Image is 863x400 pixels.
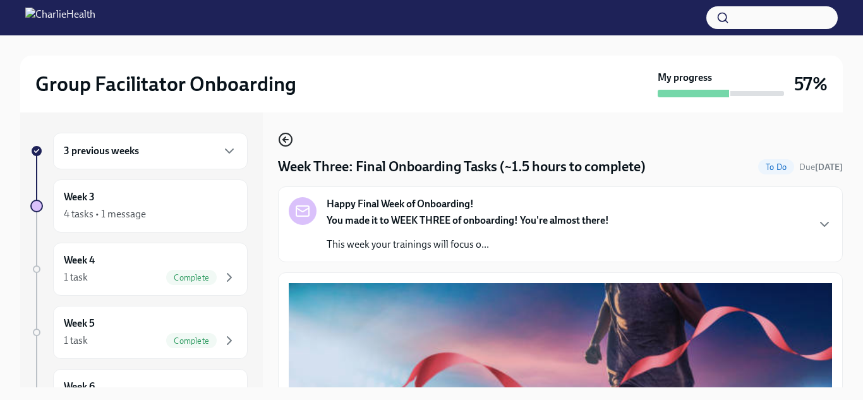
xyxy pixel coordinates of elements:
[794,73,828,95] h3: 57%
[64,144,139,158] h6: 3 previous weeks
[278,157,646,176] h4: Week Three: Final Onboarding Tasks (~1.5 hours to complete)
[25,8,95,28] img: CharlieHealth
[166,273,217,282] span: Complete
[799,162,843,173] span: Due
[30,243,248,296] a: Week 41 taskComplete
[35,71,296,97] h2: Group Facilitator Onboarding
[327,197,474,211] strong: Happy Final Week of Onboarding!
[64,270,88,284] div: 1 task
[64,334,88,348] div: 1 task
[327,238,609,252] p: This week your trainings will focus o...
[658,71,712,85] strong: My progress
[64,317,95,330] h6: Week 5
[327,214,609,226] strong: You made it to WEEK THREE of onboarding! You're almost there!
[64,190,95,204] h6: Week 3
[30,179,248,233] a: Week 34 tasks • 1 message
[166,336,217,346] span: Complete
[53,133,248,169] div: 3 previous weeks
[30,306,248,359] a: Week 51 taskComplete
[799,161,843,173] span: October 11th, 2025 10:00
[758,162,794,172] span: To Do
[815,162,843,173] strong: [DATE]
[64,253,95,267] h6: Week 4
[64,207,146,221] div: 4 tasks • 1 message
[64,380,95,394] h6: Week 6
